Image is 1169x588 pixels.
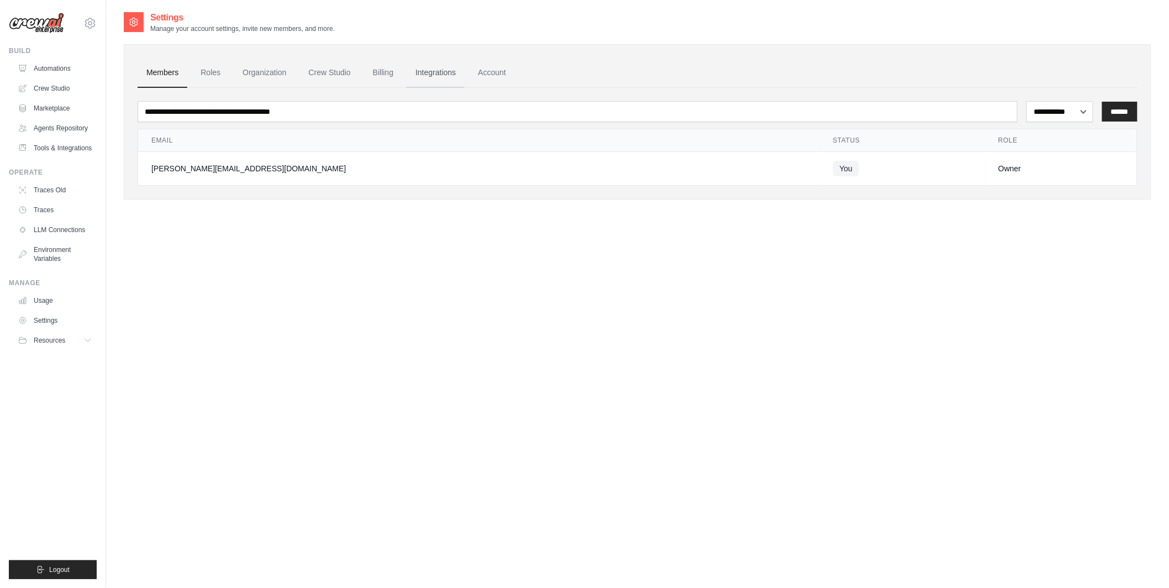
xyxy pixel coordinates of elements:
span: Resources [34,336,65,345]
a: Environment Variables [13,241,97,267]
a: Marketplace [13,99,97,117]
h2: Settings [150,11,335,24]
a: Traces [13,201,97,219]
a: Members [138,58,187,88]
th: Email [138,129,820,152]
a: Billing [364,58,402,88]
th: Role [985,129,1137,152]
th: Status [820,129,985,152]
a: Integrations [407,58,465,88]
div: Owner [998,163,1124,174]
a: Traces Old [13,181,97,199]
a: Roles [192,58,229,88]
a: Account [469,58,515,88]
a: LLM Connections [13,221,97,239]
span: Logout [49,565,70,574]
a: Automations [13,60,97,77]
a: Crew Studio [300,58,360,88]
img: Logo [9,13,64,34]
span: You [833,161,860,176]
a: Organization [234,58,295,88]
p: Manage your account settings, invite new members, and more. [150,24,335,33]
a: Agents Repository [13,119,97,137]
div: [PERSON_NAME][EMAIL_ADDRESS][DOMAIN_NAME] [151,163,807,174]
a: Tools & Integrations [13,139,97,157]
a: Crew Studio [13,80,97,97]
div: Build [9,46,97,55]
a: Settings [13,312,97,329]
div: Operate [9,168,97,177]
button: Resources [13,332,97,349]
a: Usage [13,292,97,309]
div: Manage [9,279,97,287]
button: Logout [9,560,97,579]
